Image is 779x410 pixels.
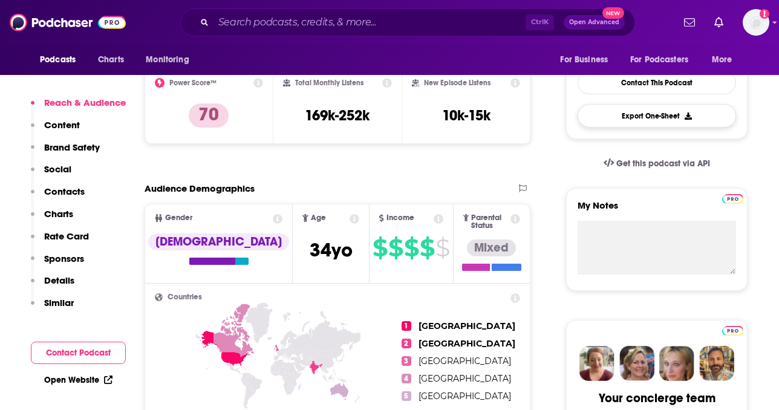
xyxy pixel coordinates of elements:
[44,275,74,286] p: Details
[594,149,720,178] a: Get this podcast via API
[619,346,654,381] img: Barbara Profile
[419,321,515,331] span: [GEOGRAPHIC_DATA]
[44,230,89,242] p: Rate Card
[722,326,743,336] img: Podchaser Pro
[386,214,414,222] span: Income
[471,214,508,230] span: Parental Status
[44,142,100,153] p: Brand Safety
[44,119,80,131] p: Content
[402,356,411,366] span: 3
[180,8,635,36] div: Search podcasts, credits, & more...
[420,238,434,258] span: $
[31,208,73,230] button: Charts
[616,158,710,169] span: Get this podcast via API
[31,230,89,253] button: Rate Card
[31,119,80,142] button: Content
[31,142,100,164] button: Brand Safety
[145,183,255,194] h2: Audience Demographics
[435,238,449,258] span: $
[169,79,217,87] h2: Power Score™
[419,373,511,384] span: [GEOGRAPHIC_DATA]
[578,71,736,94] a: Contact This Podcast
[168,293,202,301] span: Countries
[402,321,411,331] span: 1
[98,51,124,68] span: Charts
[146,51,189,68] span: Monitoring
[560,51,608,68] span: For Business
[310,238,353,262] span: 34 yo
[419,356,511,366] span: [GEOGRAPHIC_DATA]
[699,346,734,381] img: Jon Profile
[373,238,387,258] span: $
[722,194,743,204] img: Podchaser Pro
[622,48,706,71] button: open menu
[659,346,694,381] img: Jules Profile
[31,97,126,119] button: Reach & Audience
[526,15,554,30] span: Ctrl K
[31,48,91,71] button: open menu
[165,214,192,222] span: Gender
[424,79,491,87] h2: New Episode Listens
[402,339,411,348] span: 2
[44,186,85,197] p: Contacts
[569,19,619,25] span: Open Advanced
[760,9,769,19] svg: Add a profile image
[679,12,700,33] a: Show notifications dropdown
[743,9,769,36] img: User Profile
[419,338,515,349] span: [GEOGRAPHIC_DATA]
[743,9,769,36] button: Show profile menu
[90,48,131,71] a: Charts
[722,324,743,336] a: Pro website
[213,13,526,32] input: Search podcasts, credits, & more...
[402,391,411,401] span: 5
[31,297,74,319] button: Similar
[31,163,71,186] button: Social
[311,214,326,222] span: Age
[137,48,204,71] button: open menu
[404,238,419,258] span: $
[602,7,624,19] span: New
[31,186,85,208] button: Contacts
[10,11,126,34] img: Podchaser - Follow, Share and Rate Podcasts
[442,106,491,125] h3: 10k-15k
[44,297,74,308] p: Similar
[402,374,411,383] span: 4
[712,51,732,68] span: More
[31,275,74,297] button: Details
[467,239,516,256] div: Mixed
[189,103,229,128] p: 70
[44,163,71,175] p: Social
[709,12,728,33] a: Show notifications dropdown
[44,208,73,220] p: Charts
[722,192,743,204] a: Pro website
[295,79,363,87] h2: Total Monthly Listens
[552,48,623,71] button: open menu
[630,51,688,68] span: For Podcasters
[44,97,126,108] p: Reach & Audience
[44,375,112,385] a: Open Website
[40,51,76,68] span: Podcasts
[743,9,769,36] span: Logged in as rpearson
[599,391,715,406] div: Your concierge team
[44,253,84,264] p: Sponsors
[564,15,625,30] button: Open AdvancedNew
[578,200,736,221] label: My Notes
[579,346,614,381] img: Sydney Profile
[703,48,748,71] button: open menu
[419,391,511,402] span: [GEOGRAPHIC_DATA]
[31,253,84,275] button: Sponsors
[305,106,370,125] h3: 169k-252k
[148,233,289,250] div: [DEMOGRAPHIC_DATA]
[578,104,736,128] button: Export One-Sheet
[388,238,403,258] span: $
[31,342,126,364] button: Contact Podcast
